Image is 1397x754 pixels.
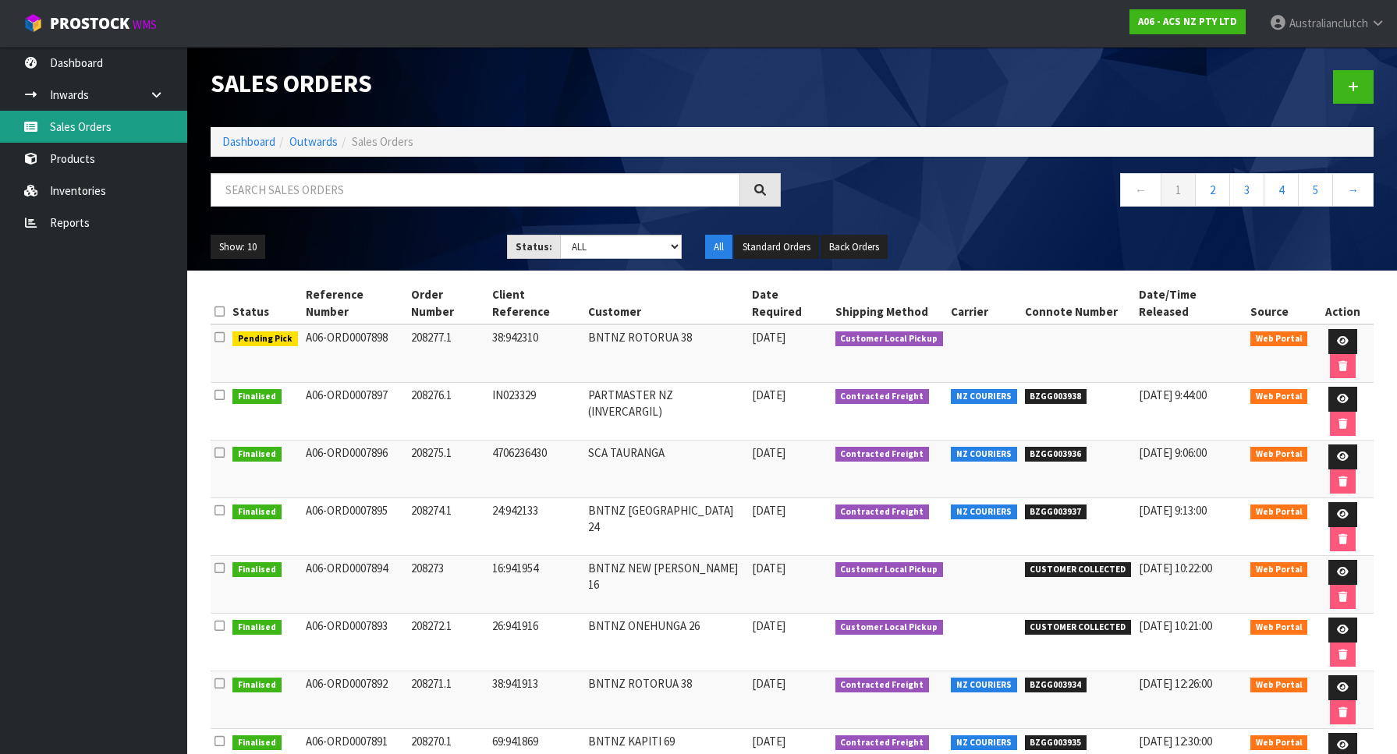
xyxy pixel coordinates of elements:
[752,676,785,691] span: [DATE]
[1139,388,1207,402] span: [DATE] 9:44:00
[488,498,585,556] td: 24:942133
[1195,173,1230,207] a: 2
[1139,676,1212,691] span: [DATE] 12:26:00
[835,389,930,405] span: Contracted Freight
[752,734,785,749] span: [DATE]
[584,556,748,614] td: BNTNZ NEW [PERSON_NAME] 16
[752,330,785,345] span: [DATE]
[1025,735,1087,751] span: BZGG003935
[302,614,407,671] td: A06-ORD0007893
[748,282,831,324] th: Date Required
[835,620,944,635] span: Customer Local Pickup
[1289,16,1368,30] span: Australianclutch
[1250,331,1308,347] span: Web Portal
[951,389,1017,405] span: NZ COURIERS
[407,324,488,383] td: 208277.1
[229,282,302,324] th: Status
[584,614,748,671] td: BNTNZ ONEHUNGA 26
[1025,389,1087,405] span: BZGG003938
[211,70,781,97] h1: Sales Orders
[1139,503,1207,518] span: [DATE] 9:13:00
[232,562,282,578] span: Finalised
[835,562,944,578] span: Customer Local Pickup
[407,614,488,671] td: 208272.1
[232,331,298,347] span: Pending Pick
[951,447,1017,462] span: NZ COURIERS
[302,498,407,556] td: A06-ORD0007895
[488,282,585,324] th: Client Reference
[1025,562,1132,578] span: CUSTOMER COLLECTED
[752,445,785,460] span: [DATE]
[1025,678,1087,693] span: BZGG003934
[50,13,129,34] span: ProStock
[1161,173,1196,207] a: 1
[1250,504,1308,520] span: Web Portal
[951,504,1017,520] span: NZ COURIERS
[302,441,407,498] td: A06-ORD0007896
[352,134,413,149] span: Sales Orders
[705,235,732,260] button: All
[835,504,930,520] span: Contracted Freight
[1332,173,1374,207] a: →
[584,441,748,498] td: SCA TAURANGA
[1311,282,1374,324] th: Action
[211,173,740,207] input: Search sales orders
[488,441,585,498] td: 4706236430
[1139,734,1212,749] span: [DATE] 12:30:00
[516,240,552,253] strong: Status:
[302,383,407,441] td: A06-ORD0007897
[1139,618,1212,633] span: [DATE] 10:21:00
[488,614,585,671] td: 26:941916
[211,235,265,260] button: Show: 10
[584,282,748,324] th: Customer
[831,282,948,324] th: Shipping Method
[488,383,585,441] td: IN023329
[1139,445,1207,460] span: [DATE] 9:06:00
[1229,173,1264,207] a: 3
[752,561,785,575] span: [DATE]
[1250,620,1308,635] span: Web Portal
[1021,282,1136,324] th: Connote Number
[734,235,819,260] button: Standard Orders
[752,503,785,518] span: [DATE]
[302,324,407,383] td: A06-ORD0007898
[23,13,43,33] img: cube-alt.png
[1250,562,1308,578] span: Web Portal
[1139,561,1212,575] span: [DATE] 10:22:00
[1264,173,1299,207] a: 4
[407,282,488,324] th: Order Number
[1250,389,1308,405] span: Web Portal
[407,441,488,498] td: 208275.1
[1138,15,1237,28] strong: A06 - ACS NZ PTY LTD
[1025,504,1087,520] span: BZGG003937
[584,671,748,729] td: BNTNZ ROTORUA 38
[232,678,282,693] span: Finalised
[407,498,488,556] td: 208274.1
[302,556,407,614] td: A06-ORD0007894
[1250,735,1308,751] span: Web Portal
[232,447,282,462] span: Finalised
[821,235,888,260] button: Back Orders
[1298,173,1333,207] a: 5
[584,383,748,441] td: PARTMASTER NZ (INVERCARGIL)
[835,735,930,751] span: Contracted Freight
[232,504,282,520] span: Finalised
[222,134,275,149] a: Dashboard
[951,735,1017,751] span: NZ COURIERS
[488,671,585,729] td: 38:941913
[407,556,488,614] td: 208273
[1135,282,1246,324] th: Date/Time Released
[947,282,1021,324] th: Carrier
[302,282,407,324] th: Reference Number
[1025,620,1132,635] span: CUSTOMER COLLECTED
[488,556,585,614] td: 16:941954
[752,618,785,633] span: [DATE]
[1246,282,1312,324] th: Source
[232,620,282,635] span: Finalised
[232,735,282,751] span: Finalised
[232,389,282,405] span: Finalised
[289,134,338,149] a: Outwards
[133,17,157,32] small: WMS
[584,324,748,383] td: BNTNZ ROTORUA 38
[1120,173,1161,207] a: ←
